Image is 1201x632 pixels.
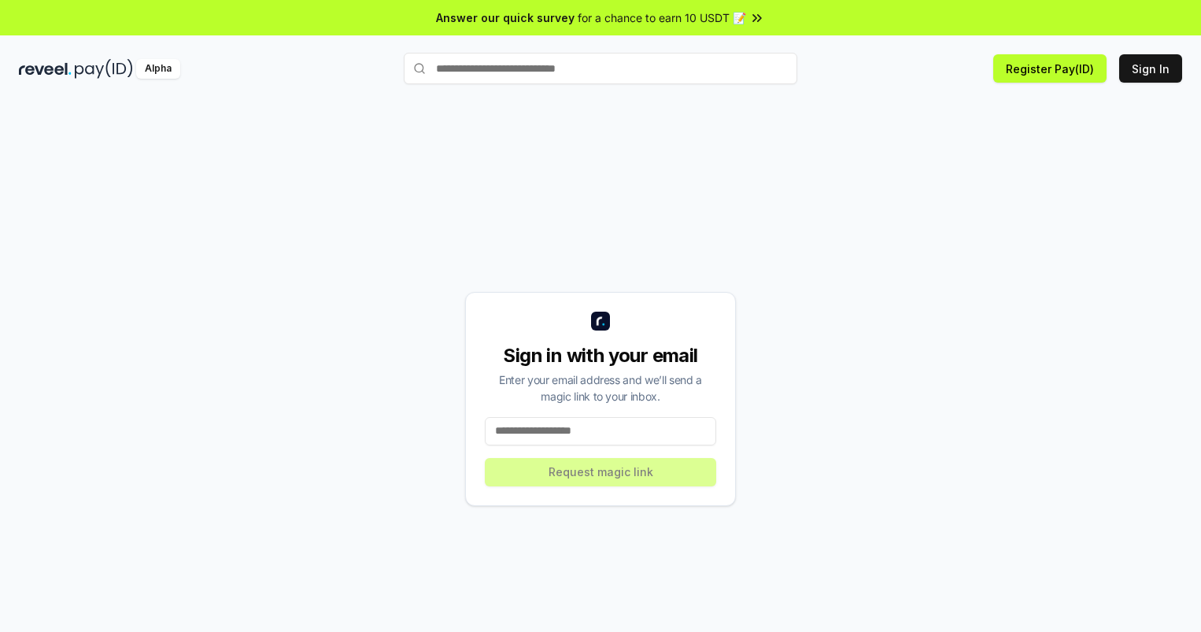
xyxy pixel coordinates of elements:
img: pay_id [75,59,133,79]
img: logo_small [591,312,610,331]
button: Register Pay(ID) [993,54,1107,83]
div: Sign in with your email [485,343,716,368]
img: reveel_dark [19,59,72,79]
span: for a chance to earn 10 USDT 📝 [578,9,746,26]
span: Answer our quick survey [436,9,575,26]
div: Enter your email address and we’ll send a magic link to your inbox. [485,371,716,405]
div: Alpha [136,59,180,79]
button: Sign In [1119,54,1182,83]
